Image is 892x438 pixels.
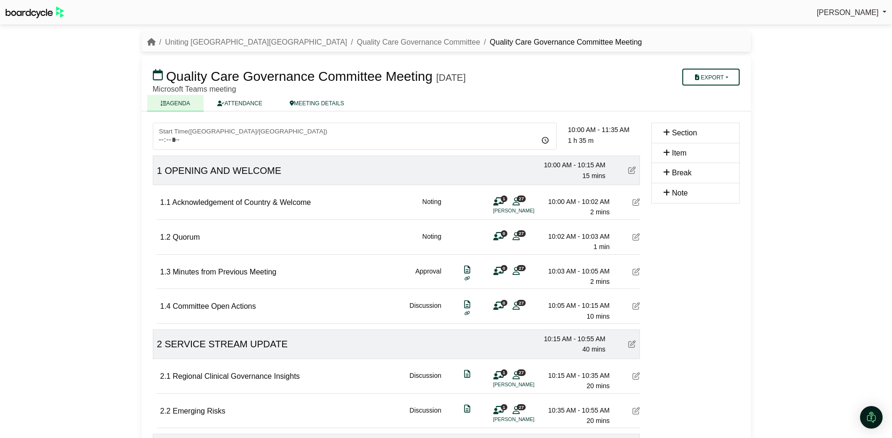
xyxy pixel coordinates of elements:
[501,300,507,306] span: 0
[160,372,171,380] span: 2.1
[517,196,526,202] span: 27
[672,189,688,197] span: Note
[173,372,300,380] span: Regional Clinical Governance Insights
[672,149,687,157] span: Item
[544,231,610,242] div: 10:02 AM - 10:03 AM
[672,169,692,177] span: Break
[540,160,606,170] div: 10:00 AM - 10:15 AM
[160,302,171,310] span: 1.4
[173,302,256,310] span: Committee Open Actions
[582,172,605,180] span: 15 mins
[493,381,564,389] li: [PERSON_NAME]
[501,265,507,271] span: 0
[590,278,609,285] span: 2 mins
[586,382,609,390] span: 20 mins
[544,196,610,207] div: 10:00 AM - 10:02 AM
[860,406,883,429] div: Open Intercom Messenger
[586,313,609,320] span: 10 mins
[172,198,311,206] span: Acknowledgement of Country & Welcome
[422,231,441,252] div: Noting
[544,370,610,381] div: 10:15 AM - 10:35 AM
[173,233,200,241] span: Quorum
[204,95,276,111] a: ATTENDANCE
[544,266,610,276] div: 10:03 AM - 10:05 AM
[160,268,171,276] span: 1.3
[517,404,526,410] span: 27
[147,36,642,48] nav: breadcrumb
[817,7,886,19] a: [PERSON_NAME]
[276,95,358,111] a: MEETING DETAILS
[422,196,441,218] div: Noting
[157,339,162,349] span: 2
[544,300,610,311] div: 10:05 AM - 10:15 AM
[582,345,605,353] span: 40 mins
[586,417,609,424] span: 20 mins
[357,38,480,46] a: Quality Care Governance Committee
[568,137,593,144] span: 1 h 35 m
[173,407,225,415] span: Emerging Risks
[568,125,640,135] div: 10:00 AM - 11:35 AM
[166,69,432,84] span: Quality Care Governance Committee Meeting
[165,38,347,46] a: Uniting [GEOGRAPHIC_DATA][GEOGRAPHIC_DATA]
[410,300,442,321] div: Discussion
[157,165,162,176] span: 1
[410,405,442,426] div: Discussion
[165,339,288,349] span: SERVICE STREAM UPDATE
[160,407,171,415] span: 2.2
[173,268,276,276] span: Minutes from Previous Meeting
[493,207,564,215] li: [PERSON_NAME]
[517,300,526,306] span: 27
[590,208,609,216] span: 2 mins
[160,198,171,206] span: 1.1
[493,415,564,423] li: [PERSON_NAME]
[410,370,442,391] div: Discussion
[165,165,281,176] span: OPENING AND WELCOME
[160,233,171,241] span: 1.2
[6,7,64,18] img: BoardcycleBlackGreen-aaafeed430059cb809a45853b8cf6d952af9d84e6e89e1f1685b34bfd5cb7d64.svg
[501,404,507,410] span: 1
[501,196,507,202] span: 1
[540,334,606,344] div: 10:15 AM - 10:55 AM
[593,243,609,250] span: 1 min
[436,72,466,83] div: [DATE]
[517,230,526,236] span: 27
[682,69,739,86] button: Export
[501,230,507,236] span: 0
[147,95,204,111] a: AGENDA
[415,266,441,287] div: Approval
[517,265,526,271] span: 27
[501,369,507,375] span: 1
[517,369,526,375] span: 27
[817,8,879,16] span: [PERSON_NAME]
[153,85,237,93] span: Microsoft Teams meeting
[672,129,697,137] span: Section
[480,36,642,48] li: Quality Care Governance Committee Meeting
[544,405,610,415] div: 10:35 AM - 10:55 AM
